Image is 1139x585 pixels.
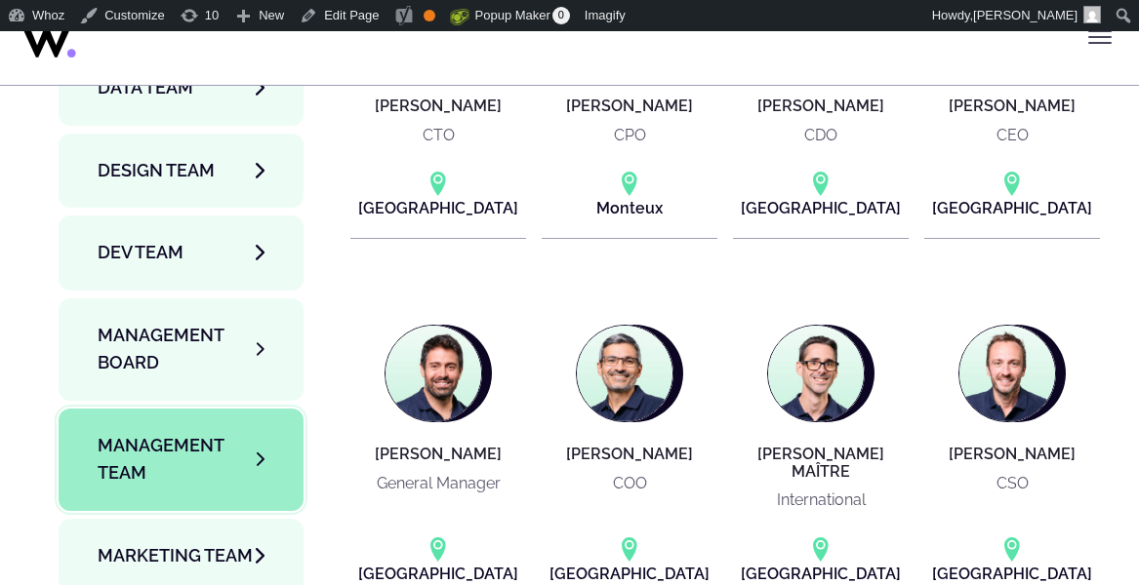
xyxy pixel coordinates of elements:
p: [GEOGRAPHIC_DATA] [741,196,901,220]
p: CTO [423,123,455,147]
p: COO [613,471,647,495]
img: Thomas NAWROCKI [959,326,1055,421]
span: Design team [98,157,215,184]
p: CPO [614,123,646,147]
img: Thibault MAÎTRE [768,326,864,421]
span: Marketing Team [98,542,253,569]
span: [PERSON_NAME] [973,8,1078,22]
p: CDO [804,123,837,147]
h4: [PERSON_NAME] [375,446,502,463]
h4: [PERSON_NAME] [757,97,884,115]
p: [GEOGRAPHIC_DATA] [358,196,518,220]
p: International [777,487,866,512]
button: Toggle menu [1080,18,1119,57]
span: 0 [552,7,570,24]
span: Dev team [98,239,183,266]
span: Management Board [98,322,257,377]
p: CEO [997,123,1029,147]
h4: [PERSON_NAME] MAÎTRE [741,446,901,480]
h4: [PERSON_NAME] [949,97,1076,115]
iframe: Chatbot [1010,456,1112,558]
div: OK [424,10,435,21]
h4: [PERSON_NAME] [949,446,1076,463]
span: Data team [98,74,193,101]
h4: [PERSON_NAME] [566,97,693,115]
p: General Manager [377,471,501,495]
img: Jérôme BALDUCCI [386,326,481,421]
h4: [PERSON_NAME] [566,446,693,463]
img: Mikaël AZRAN [577,326,672,421]
p: [GEOGRAPHIC_DATA] [932,196,1092,220]
span: Management Team [98,432,257,487]
h4: [PERSON_NAME] [375,97,502,115]
p: CSO [997,471,1029,495]
p: Monteux [596,196,663,220]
